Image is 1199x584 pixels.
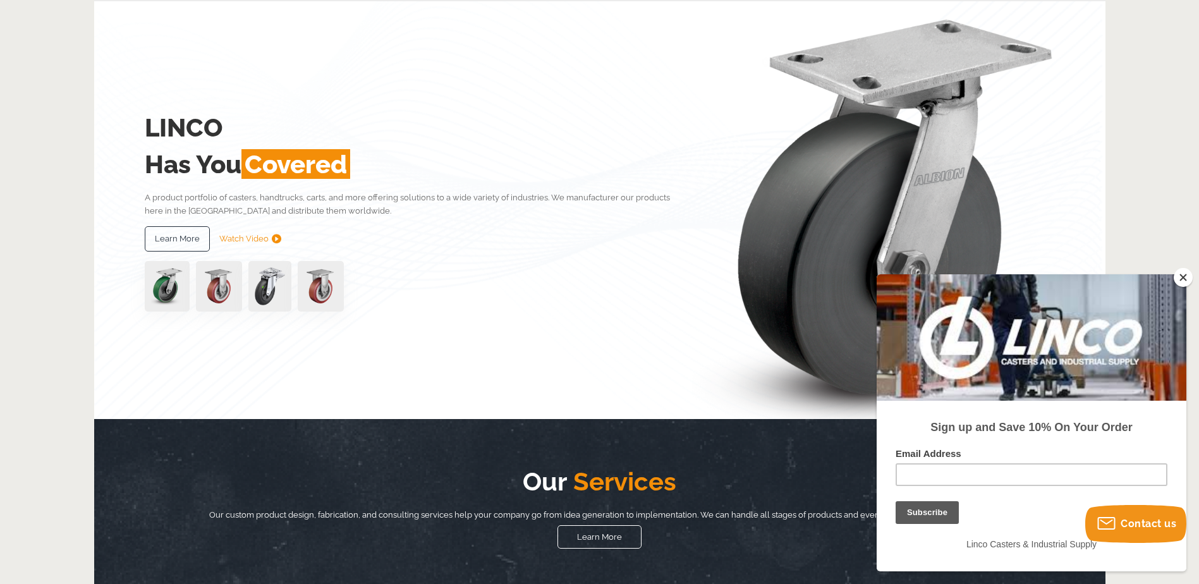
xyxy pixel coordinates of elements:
img: capture-59611-removebg-preview-1.png [196,261,242,312]
h2: Our [195,463,1004,500]
a: Learn More [557,525,642,549]
a: Learn More [145,226,210,252]
a: Watch Video [219,226,281,252]
img: linco_caster [692,1,1055,419]
img: subtract.png [272,234,281,243]
img: lvwpp200rst849959jpg-30522-removebg-preview-1.png [248,261,291,312]
img: pn3orx8a-94725-1-1-.png [145,261,190,312]
span: Services [567,466,676,496]
button: Contact us [1085,505,1186,543]
input: Subscribe [19,227,82,250]
img: capture-59611-removebg-preview-1.png [298,261,344,312]
h2: LINCO [145,109,689,146]
p: Our custom product design, fabrication, and consulting services help your company go from idea ge... [195,508,1004,522]
span: Linco Casters & Industrial Supply [90,265,220,275]
button: Close [1174,268,1193,287]
span: Contact us [1121,518,1176,530]
p: A product portfolio of casters, handtrucks, carts, and more offering solutions to a wide variety ... [145,191,689,218]
h2: Has You [145,146,689,183]
span: Covered [241,149,350,179]
label: Email Address [19,174,291,189]
strong: Sign up and Save 10% On Your Order [54,147,255,159]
